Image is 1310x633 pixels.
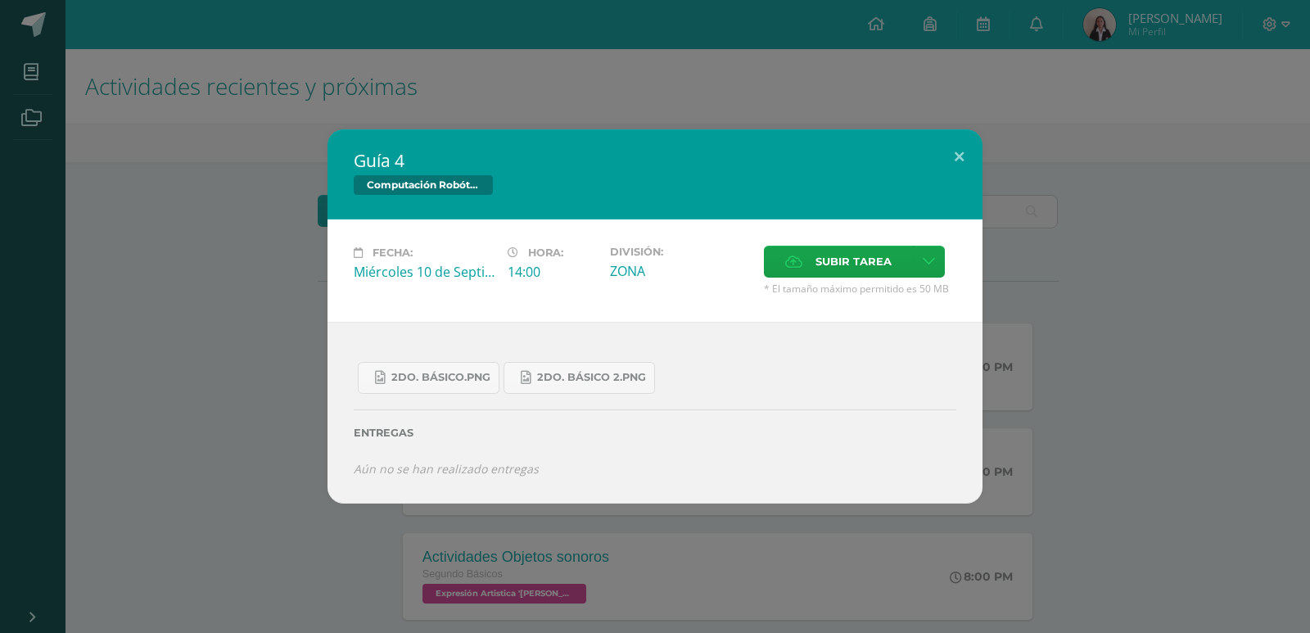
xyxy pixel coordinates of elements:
[815,246,892,277] span: Subir tarea
[936,129,982,185] button: Close (Esc)
[354,175,493,195] span: Computación Robótica
[354,461,539,477] i: Aún no se han realizado entregas
[528,246,563,259] span: Hora:
[373,246,413,259] span: Fecha:
[504,362,655,394] a: 2do. Básico 2.png
[537,371,646,384] span: 2do. Básico 2.png
[610,246,751,258] label: División:
[508,263,597,281] div: 14:00
[354,149,956,172] h2: Guía 4
[354,427,956,439] label: Entregas
[764,282,956,296] span: * El tamaño máximo permitido es 50 MB
[391,371,490,384] span: 2do. Básico.png
[354,263,495,281] div: Miércoles 10 de Septiembre
[610,262,751,280] div: ZONA
[358,362,499,394] a: 2do. Básico.png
